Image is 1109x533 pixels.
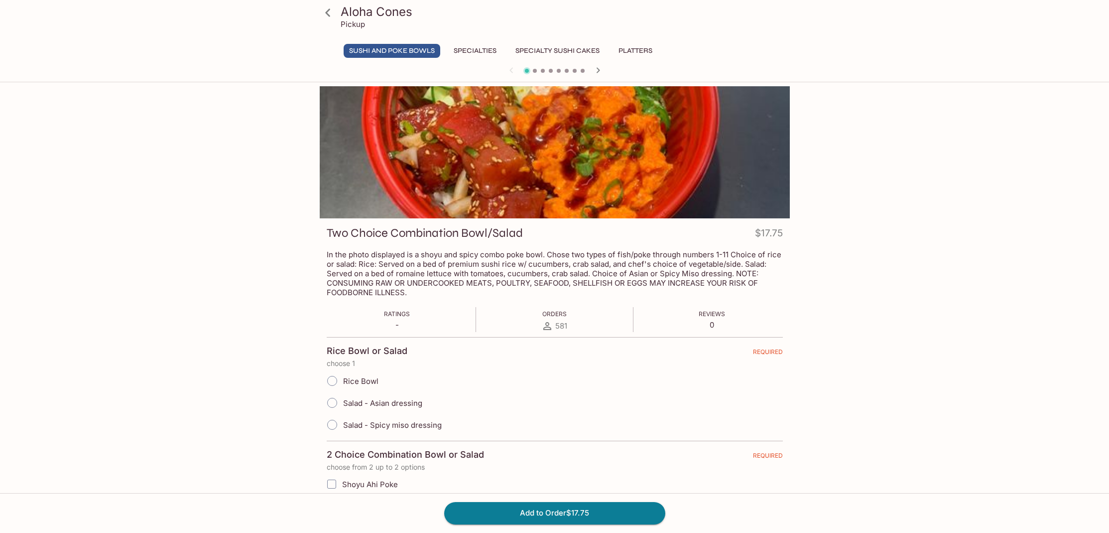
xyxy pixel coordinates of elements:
p: Pickup [341,19,365,29]
span: Rice Bowl [343,376,378,386]
span: Ratings [384,310,410,318]
button: Sushi and Poke Bowls [344,44,440,58]
span: 581 [555,321,567,331]
span: Salad - Asian dressing [343,398,422,408]
p: choose 1 [327,359,783,367]
button: Specialty Sushi Cakes [510,44,605,58]
span: Shoyu Ahi Poke [342,480,398,489]
h3: Aloha Cones [341,4,786,19]
span: REQUIRED [753,348,783,359]
p: choose from 2 up to 2 options [327,463,783,471]
div: Two Choice Combination Bowl/Salad [320,86,790,218]
h3: Two Choice Combination Bowl/Salad [327,225,523,241]
span: Reviews [699,310,725,318]
p: - [384,320,410,330]
button: Add to Order$17.75 [444,502,665,524]
h4: 2 Choice Combination Bowl or Salad [327,449,484,460]
span: Salad - Spicy miso dressing [343,420,442,430]
button: Platters [613,44,658,58]
p: In the photo displayed is a shoyu and spicy combo poke bowl. Chose two types of fish/poke through... [327,250,783,297]
span: Orders [542,310,567,318]
span: REQUIRED [753,452,783,463]
h4: $17.75 [755,225,783,245]
button: Specialties [448,44,502,58]
p: 0 [699,320,725,330]
h4: Rice Bowl or Salad [327,346,407,356]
